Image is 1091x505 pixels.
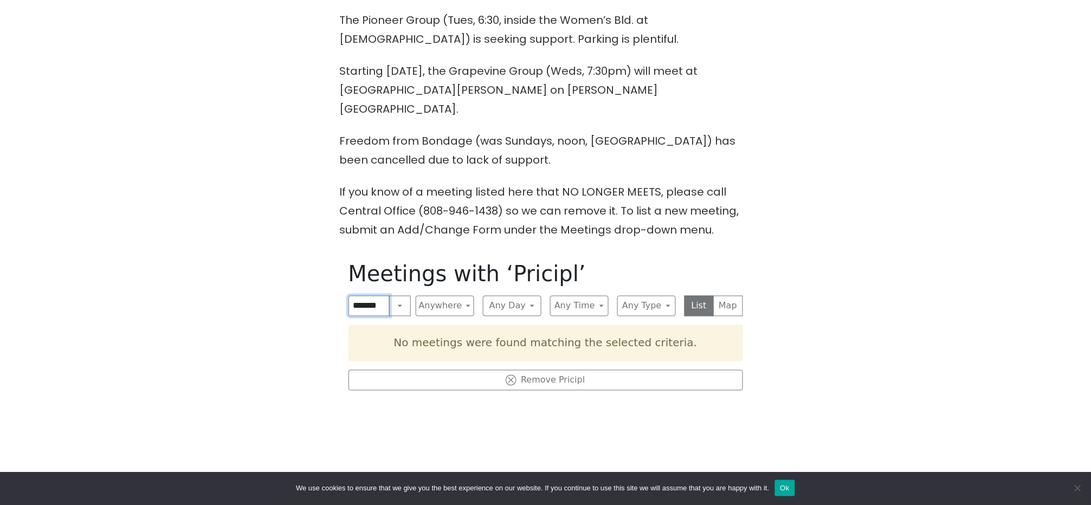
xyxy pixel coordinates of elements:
[550,296,609,316] button: Any Time
[416,296,474,316] button: Anywhere
[713,296,743,316] button: Map
[348,370,743,391] button: Remove Pricipl
[296,483,769,494] span: We use cookies to ensure that we give you the best experience on our website. If you continue to ...
[340,11,752,49] p: The Pioneer Group (Tues, 6:30, inside the Women’s Bld. at [DEMOGRAPHIC_DATA]) is seeking support....
[1072,483,1083,494] span: No
[348,296,390,316] input: Search
[340,62,752,119] p: Starting [DATE], the Grapevine Group (Weds, 7:30pm) will meet at [GEOGRAPHIC_DATA][PERSON_NAME] o...
[685,296,714,316] button: List
[617,296,676,316] button: Any Type
[775,480,795,496] button: Ok
[389,296,411,316] button: Search
[340,183,752,239] p: If you know of a meeting listed here that NO LONGER MEETS, please call Central Office (808-946-14...
[483,296,541,316] button: Any Day
[340,132,752,170] p: Freedom from Bondage (was Sundays, noon, [GEOGRAPHIC_DATA]) has been cancelled due to lack of sup...
[348,261,743,287] h1: Meetings with ‘Pricipl’
[348,325,743,361] div: No meetings were found matching the selected criteria.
